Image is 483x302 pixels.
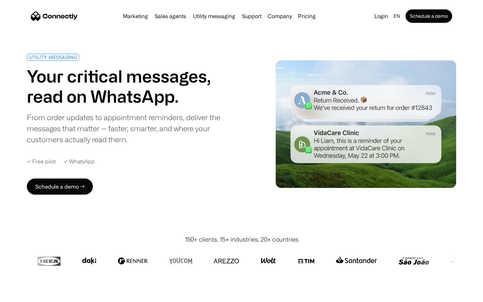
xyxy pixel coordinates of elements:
div: en [393,11,400,21]
a: Marketing [120,13,151,19]
div: Company [268,11,292,21]
div: From order updates to appointment reminders, deliver the messages that matter — faster, smarter, ... [27,112,239,145]
a: Schedule a demo [406,9,452,23]
a: Pricing [295,13,318,19]
div: 150+ clients, 15+ industries, 20+ countries [185,235,299,244]
a: Login [372,11,391,21]
div: ✓ Free pilot [27,158,56,165]
a: Utility messaging [190,13,238,19]
h1: Your critical messages, read on WhatsApp. [27,66,239,106]
a: Support [239,13,264,19]
div: ✓ WhatsApp [64,158,95,165]
div: UTILITY MESSAGING [29,55,77,60]
a: Schedule a demo → [27,179,93,195]
a: Sales agents [152,13,189,19]
ul: Language list [13,290,40,300]
aside: Language selected: English [7,290,40,300]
